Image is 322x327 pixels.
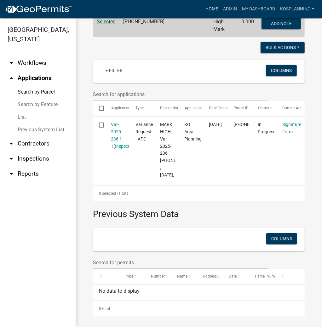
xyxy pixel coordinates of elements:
td: High Mark [210,14,238,37]
datatable-header-cell: Parcel Number [249,269,275,284]
span: 08/12/2025 [209,122,222,127]
div: 0 total [93,301,305,317]
datatable-header-cell: Parcel ID [227,101,252,116]
span: 0 selected / [99,191,118,196]
datatable-header-cell: Type [129,101,154,116]
datatable-header-cell: Name [171,269,197,284]
datatable-header-cell: Number [145,269,171,284]
a: Inspections [115,144,138,149]
div: No data to display [93,285,305,301]
a: Home [203,3,221,15]
datatable-header-cell: Address [197,269,223,284]
input: Search for applications [93,88,268,101]
datatable-header-cell: Select [93,101,105,116]
button: Bulk Actions [261,42,305,53]
a: kosplanning [278,3,317,15]
datatable-header-cell: Status [252,101,277,116]
button: Columns [266,65,297,76]
span: Variance Request - APC [135,122,153,141]
datatable-header-cell: Type [119,269,145,284]
h3: Previous System Data [93,201,305,221]
i: arrow_drop_down [8,170,15,178]
span: Parcel ID [233,106,249,110]
span: Date Created [209,106,231,110]
span: In Progress [258,122,276,134]
span: Date [229,274,237,279]
i: arrow_drop_down [8,59,15,67]
datatable-header-cell: Date Created [203,101,227,116]
span: Name [177,274,187,279]
button: Add Note [262,18,301,29]
i: arrow_drop_down [8,140,15,147]
i: arrow_drop_down [8,155,15,163]
a: My Dashboard [239,3,278,15]
td: [PHONE_NUMBER] [119,14,168,37]
span: Applicant [185,106,201,110]
datatable-header-cell: Description [154,101,179,116]
a: + Filter [101,65,128,76]
span: MARK HIGH, Var-2025-236, 025-075-129, , 09/08/2025, [160,122,198,177]
i: arrow_drop_up [8,74,15,82]
span: Status [258,106,269,110]
span: Parcel Number [255,274,280,279]
div: ( ) [111,121,124,150]
span: Application Number [111,106,146,110]
span: Type [135,106,144,110]
span: KO Area Planning [185,122,202,141]
a: Selected [97,19,116,25]
datatable-header-cell: Date [223,269,249,284]
a: Admin [221,3,239,15]
span: 025-075-129 [233,122,271,127]
a: Var-2025-236 1 1 [111,122,123,148]
span: Add Note [271,21,292,26]
a: Signature Form [282,122,301,134]
span: Number [151,274,165,279]
button: Columns [266,233,297,244]
span: Type [125,274,133,279]
datatable-header-cell: Applicant [178,101,203,116]
span: Description [160,106,179,110]
datatable-header-cell: Current Activity [276,101,301,116]
span: Address [203,274,217,279]
div: 1 total [93,186,305,201]
datatable-header-cell: Application Number [105,101,129,116]
input: Search for permits [93,256,268,269]
td: 0.000 [238,14,258,37]
span: Current Activity [282,106,308,110]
